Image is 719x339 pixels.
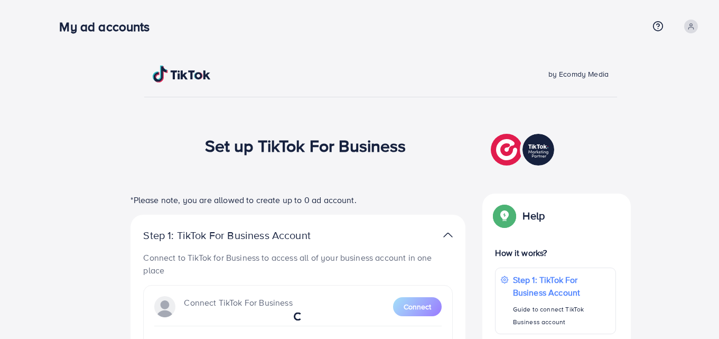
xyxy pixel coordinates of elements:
p: Help [522,209,545,222]
img: TikTok partner [443,227,453,243]
span: by Ecomdy Media [548,69,609,79]
p: *Please note, you are allowed to create up to 0 ad account. [130,194,465,206]
p: Guide to connect TikTok Business account [513,303,610,328]
img: TikTok partner [491,131,557,168]
p: How it works? [495,246,615,259]
img: Popup guide [495,206,514,225]
h1: Set up TikTok For Business [205,135,406,155]
img: TikTok [153,66,211,83]
p: Step 1: TikTok For Business Account [513,273,610,299]
h3: My ad accounts [59,19,158,34]
p: Step 1: TikTok For Business Account [143,229,344,242]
